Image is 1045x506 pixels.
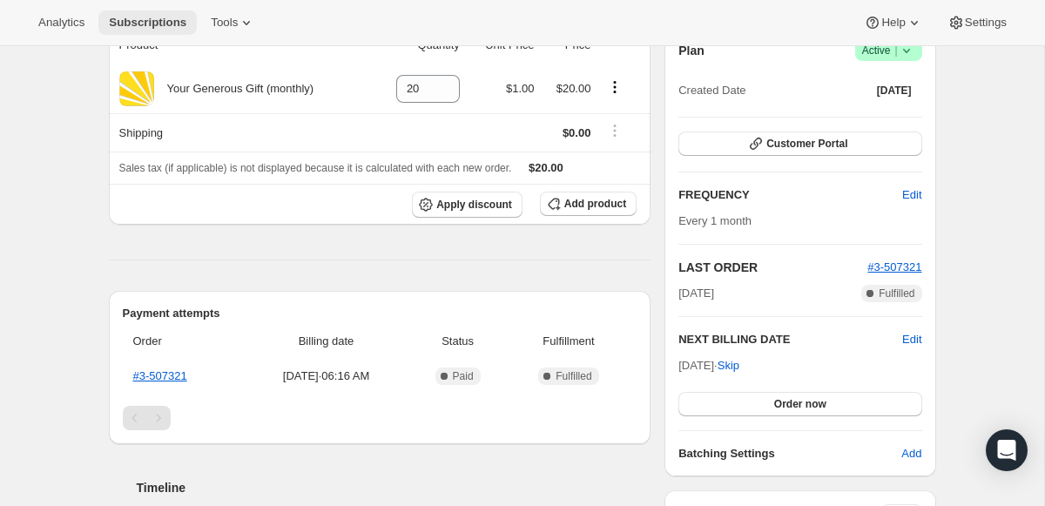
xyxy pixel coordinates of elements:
button: [DATE] [866,78,922,103]
span: Order now [774,397,826,411]
h2: FREQUENCY [678,186,902,204]
button: Edit [902,331,921,348]
h2: Plan [678,42,705,59]
nav: Pagination [123,406,637,430]
button: Add product [540,192,637,216]
div: Open Intercom Messenger [986,429,1028,471]
h6: Batching Settings [678,445,901,462]
span: Every 1 month [678,214,752,227]
div: Your Generous Gift (monthly) [154,80,314,98]
span: Created Date [678,82,745,99]
span: Analytics [38,16,84,30]
span: Sales tax (if applicable) is not displayed because it is calculated with each new order. [119,162,512,174]
span: Subscriptions [109,16,186,30]
button: Analytics [28,10,95,35]
button: Product actions [601,78,629,97]
button: Add [891,440,932,468]
span: | [894,44,897,57]
button: Shipping actions [601,121,629,140]
span: Edit [902,186,921,204]
span: Fulfillment [511,333,626,350]
a: #3-507321 [133,369,187,382]
span: Apply discount [436,198,512,212]
h2: Payment attempts [123,305,637,322]
span: Active [862,42,915,59]
span: Add [901,445,921,462]
span: Customer Portal [766,137,847,151]
button: Edit [892,181,932,209]
span: $0.00 [563,126,591,139]
th: Order [123,322,243,361]
span: Tools [211,16,238,30]
span: Billing date [248,333,405,350]
th: Shipping [109,113,373,152]
span: Help [881,16,905,30]
span: Skip [718,357,739,374]
button: #3-507321 [867,259,921,276]
button: Order now [678,392,921,416]
h2: LAST ORDER [678,259,867,276]
span: Status [415,333,501,350]
span: $20.00 [556,82,591,95]
span: Add product [564,197,626,211]
button: Customer Portal [678,132,921,156]
h2: Timeline [137,479,651,496]
span: [DATE] · 06:16 AM [248,368,405,385]
span: $1.00 [506,82,535,95]
img: product img [119,71,154,106]
button: Apply discount [412,192,522,218]
span: Fulfilled [556,369,591,383]
span: Fulfilled [879,287,914,300]
button: Settings [937,10,1017,35]
span: Settings [965,16,1007,30]
span: $20.00 [529,161,563,174]
button: Help [853,10,933,35]
h2: NEXT BILLING DATE [678,331,902,348]
button: Tools [200,10,266,35]
button: Skip [707,352,750,380]
a: #3-507321 [867,260,921,273]
span: [DATE] [877,84,912,98]
span: [DATE] · [678,359,739,372]
span: Paid [453,369,474,383]
span: [DATE] [678,285,714,302]
button: Subscriptions [98,10,197,35]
